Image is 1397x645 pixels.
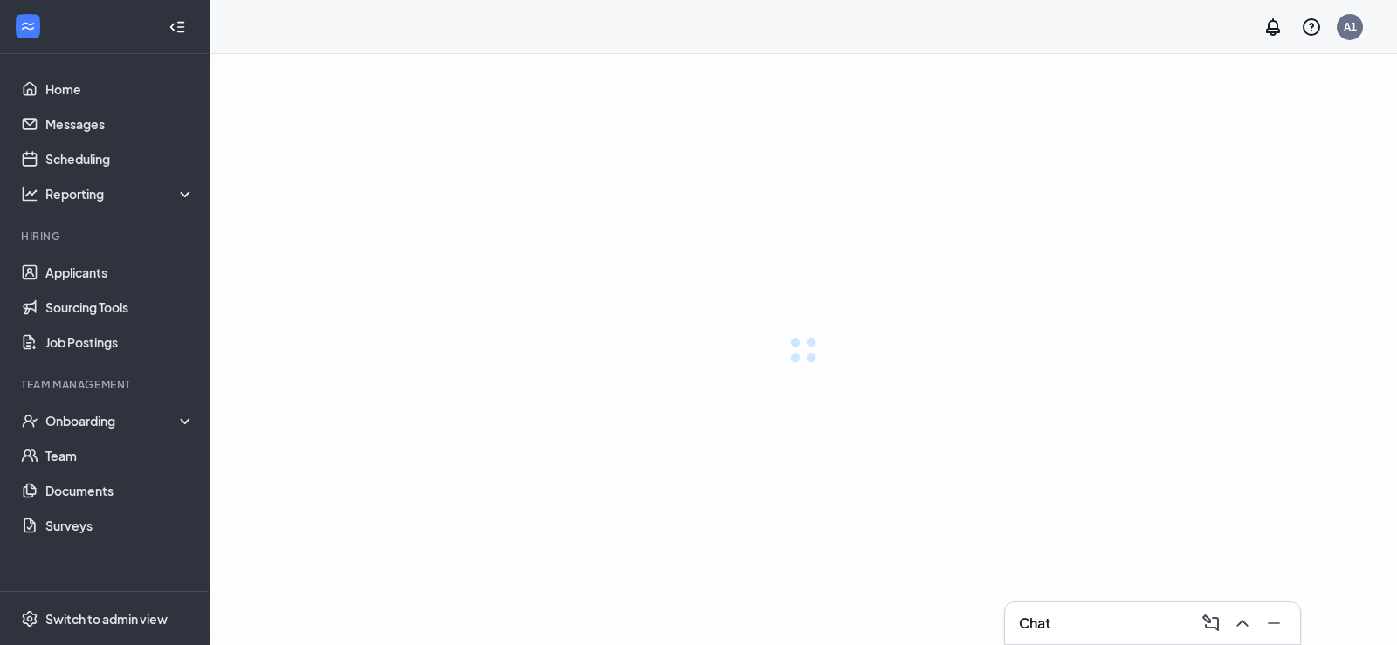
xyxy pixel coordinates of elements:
[1019,614,1050,633] h3: Chat
[1195,609,1223,637] button: ComposeMessage
[45,412,196,429] div: Onboarding
[21,377,191,392] div: Team Management
[21,229,191,244] div: Hiring
[45,255,195,290] a: Applicants
[45,473,195,508] a: Documents
[21,610,38,628] svg: Settings
[21,185,38,202] svg: Analysis
[45,508,195,543] a: Surveys
[1227,609,1255,637] button: ChevronUp
[1301,17,1322,38] svg: QuestionInfo
[1263,17,1283,38] svg: Notifications
[1263,613,1284,634] svg: Minimize
[45,72,195,106] a: Home
[1232,613,1253,634] svg: ChevronUp
[45,141,195,176] a: Scheduling
[45,290,195,325] a: Sourcing Tools
[169,18,186,36] svg: Collapse
[45,325,195,360] a: Job Postings
[19,17,37,35] svg: WorkstreamLogo
[1258,609,1286,637] button: Minimize
[1344,19,1357,34] div: A1
[45,185,196,202] div: Reporting
[21,412,38,429] svg: UserCheck
[45,106,195,141] a: Messages
[45,610,168,628] div: Switch to admin view
[45,438,195,473] a: Team
[1201,613,1222,634] svg: ComposeMessage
